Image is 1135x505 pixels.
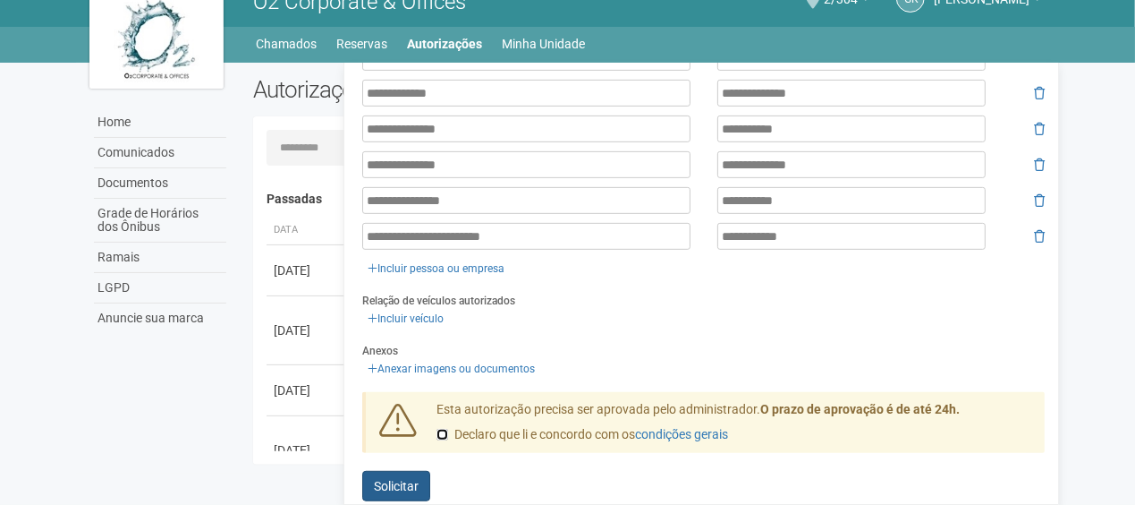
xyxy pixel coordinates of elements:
button: Solicitar [362,471,430,501]
i: Remover [1034,230,1045,243]
h2: Autorizações [253,76,636,103]
label: Anexos [362,343,398,359]
div: [DATE] [274,441,340,459]
label: Relação de veículos autorizados [362,293,515,309]
a: Anuncie sua marca [94,304,226,333]
div: Esta autorização precisa ser aprovada pelo administrador. [423,401,1046,453]
i: Remover [1034,158,1045,171]
a: Documentos [94,168,226,199]
div: [DATE] [274,381,340,399]
h4: Passadas [267,193,1033,206]
th: Data [267,216,347,245]
a: Ramais [94,243,226,273]
a: Grade de Horários dos Ônibus [94,199,226,243]
a: Home [94,107,226,138]
a: Minha Unidade [503,31,586,56]
i: Remover [1034,123,1045,135]
i: Remover [1034,194,1045,207]
label: Declaro que li e concordo com os [436,426,728,444]
span: Solicitar [374,479,419,493]
a: Chamados [257,31,318,56]
a: condições gerais [635,427,728,441]
a: Incluir pessoa ou empresa [362,259,510,278]
a: Comunicados [94,138,226,168]
a: Anexar imagens ou documentos [362,359,540,379]
a: Autorizações [408,31,483,56]
input: Declaro que li e concordo com oscondições gerais [436,429,448,441]
div: [DATE] [274,261,340,279]
div: [DATE] [274,321,340,339]
strong: O prazo de aprovação é de até 24h. [760,402,960,416]
a: Reservas [337,31,388,56]
a: LGPD [94,273,226,304]
a: Incluir veículo [362,309,449,329]
i: Remover [1034,87,1045,99]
